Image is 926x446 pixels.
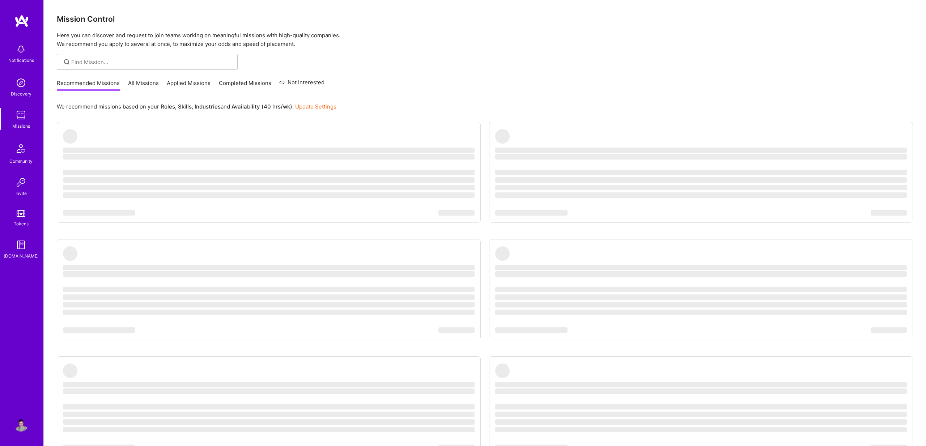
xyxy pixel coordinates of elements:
[219,79,271,91] a: Completed Missions
[14,14,29,27] img: logo
[14,42,28,56] img: bell
[12,122,30,130] div: Missions
[12,140,30,157] img: Community
[167,79,211,91] a: Applied Missions
[295,103,336,110] a: Update Settings
[14,175,28,190] img: Invite
[14,238,28,252] img: guide book
[11,90,31,98] div: Discovery
[9,157,33,165] div: Community
[14,220,29,228] div: Tokens
[161,103,175,110] b: Roles
[279,78,324,91] a: Not Interested
[231,103,292,110] b: Availability (40 hrs/wk)
[17,210,25,217] img: tokens
[63,58,71,66] i: icon SearchGrey
[57,79,120,91] a: Recommended Missions
[14,76,28,90] img: discovery
[57,31,913,48] p: Here you can discover and request to join teams working on meaningful missions with high-quality ...
[178,103,192,110] b: Skills
[8,56,34,64] div: Notifications
[128,79,159,91] a: All Missions
[4,252,39,260] div: [DOMAIN_NAME]
[14,417,28,432] img: User Avatar
[16,190,27,197] div: Invite
[71,58,232,66] input: Find Mission...
[14,108,28,122] img: teamwork
[12,417,30,432] a: User Avatar
[57,14,913,24] h3: Mission Control
[57,103,336,110] p: We recommend missions based on your , , and .
[195,103,221,110] b: Industries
